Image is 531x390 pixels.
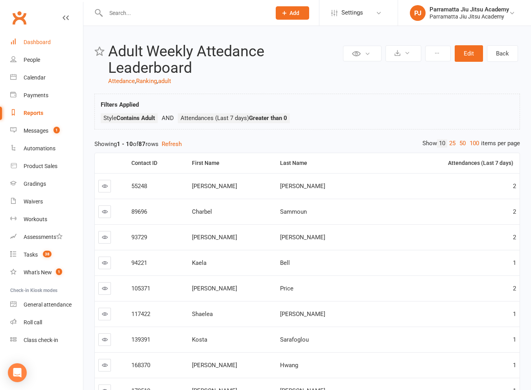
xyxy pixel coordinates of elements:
[24,216,47,222] div: Workouts
[10,211,83,228] a: Workouts
[24,163,57,169] div: Product Sales
[280,208,307,215] span: Sammoun
[192,362,237,369] span: [PERSON_NAME]
[56,268,62,275] span: 1
[131,183,147,190] span: 55248
[103,7,265,18] input: Search...
[437,139,447,148] a: 10
[192,183,237,190] span: [PERSON_NAME]
[276,6,309,20] button: Add
[24,128,48,134] div: Messages
[136,78,157,85] a: Ranking
[24,181,46,187] div: Gradings
[280,234,325,241] span: [PERSON_NAME]
[513,208,516,215] span: 2
[157,78,158,85] span: ,
[162,139,182,149] button: Refresh
[341,4,363,22] span: Settings
[10,314,83,331] a: Roll call
[8,363,27,382] div: Open Intercom Messenger
[10,33,83,51] a: Dashboard
[131,336,150,343] span: 139391
[513,311,516,318] span: 1
[101,101,139,108] strong: Filters Applied
[138,140,146,148] strong: 87
[430,13,509,20] div: Parramatta Jiu Jitsu Academy
[280,259,290,266] span: Bell
[181,115,287,122] span: Attendances (Last 7 days)
[158,78,171,85] a: adult
[192,160,270,166] div: First Name
[410,5,426,21] div: PJ
[10,104,83,122] a: Reports
[117,140,133,148] strong: 1 - 10
[513,259,516,266] span: 1
[192,285,237,292] span: [PERSON_NAME]
[9,8,29,28] a: Clubworx
[10,228,83,246] a: Assessments
[24,92,48,98] div: Payments
[468,139,481,148] a: 100
[10,87,83,104] a: Payments
[513,285,516,292] span: 2
[192,234,237,241] span: [PERSON_NAME]
[10,296,83,314] a: General attendance kiosk mode
[53,127,60,133] span: 1
[10,157,83,175] a: Product Sales
[24,39,51,45] div: Dashboard
[447,139,457,148] a: 25
[10,122,83,140] a: Messages 1
[24,269,52,275] div: What's New
[24,251,38,258] div: Tasks
[280,311,325,318] span: [PERSON_NAME]
[457,139,468,148] a: 50
[513,234,516,241] span: 2
[10,51,83,69] a: People
[192,208,212,215] span: Charbel
[108,78,135,85] a: Attedance
[513,183,516,190] span: 2
[280,362,298,369] span: Hwang
[513,336,516,343] span: 1
[192,311,213,318] span: Shaelea
[10,140,83,157] a: Automations
[24,337,58,343] div: Class check-in
[396,160,513,166] div: Attendances (Last 7 days)
[131,362,150,369] span: 168370
[280,285,293,292] span: Price
[24,145,55,152] div: Automations
[10,331,83,349] a: Class kiosk mode
[10,193,83,211] a: Waivers
[24,234,63,240] div: Assessments
[24,110,43,116] div: Reports
[116,115,155,122] strong: Contains Adult
[135,78,136,85] span: ,
[280,183,325,190] span: [PERSON_NAME]
[24,319,42,325] div: Roll call
[24,74,46,81] div: Calendar
[108,43,341,76] h2: Adult Weekly Attedance Leaderboard
[455,45,483,62] button: Edit
[10,246,83,264] a: Tasks 38
[487,45,518,62] a: Back
[280,160,386,166] div: Last Name
[43,251,52,257] span: 38
[24,301,72,308] div: General attendance
[131,311,150,318] span: 117422
[192,336,207,343] span: Kosta
[131,160,182,166] div: Contact ID
[94,139,520,149] div: Showing of rows
[422,139,520,148] div: Show items per page
[131,285,150,292] span: 105371
[280,336,309,343] span: Sarafoglou
[192,259,206,266] span: Kaela
[24,198,43,205] div: Waivers
[131,259,147,266] span: 94221
[24,57,40,63] div: People
[131,208,147,215] span: 89696
[289,10,299,16] span: Add
[131,234,147,241] span: 93729
[103,115,155,122] span: Style
[249,115,287,122] strong: Greater than 0
[430,6,509,13] div: Parramatta Jiu Jitsu Academy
